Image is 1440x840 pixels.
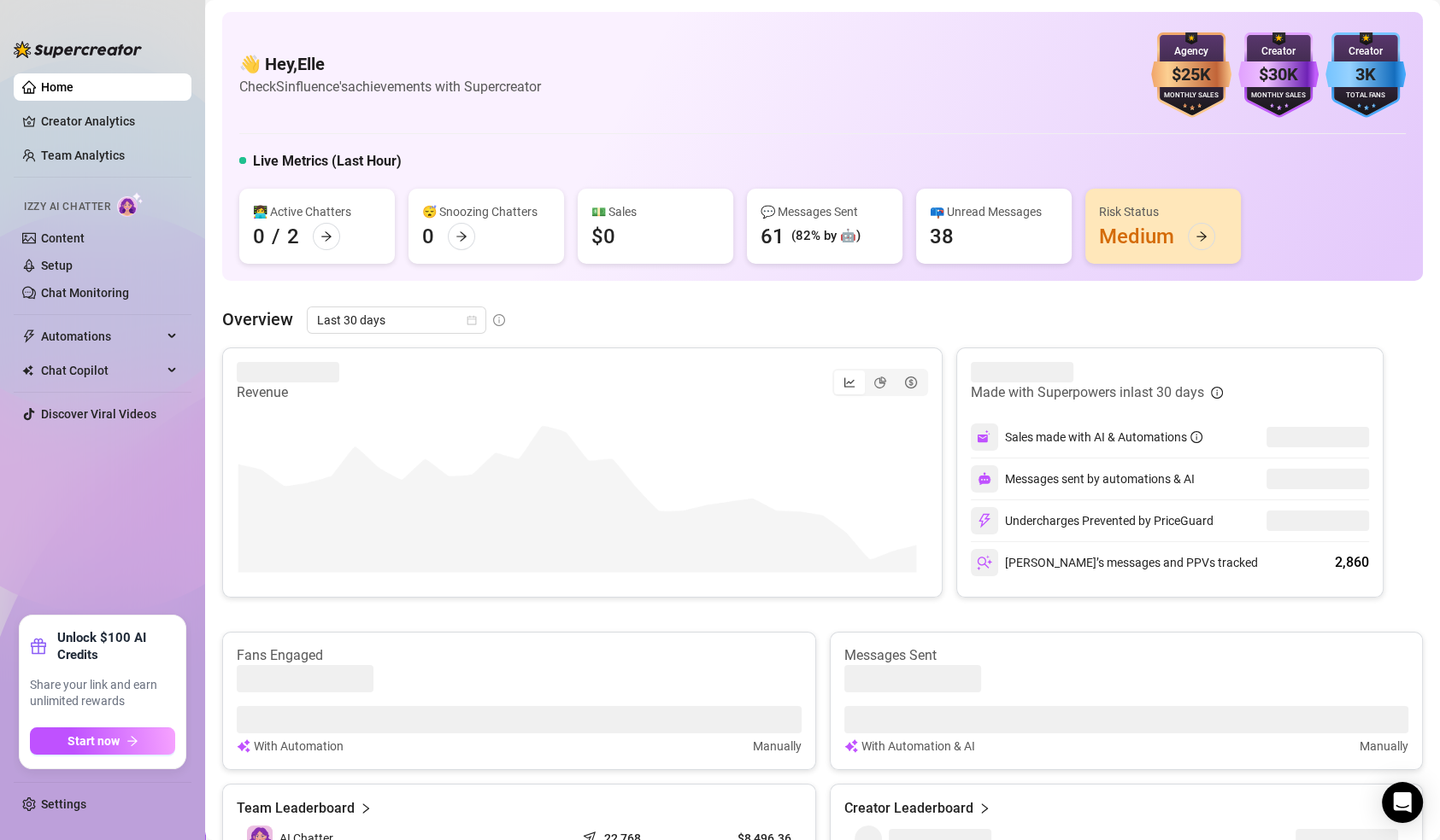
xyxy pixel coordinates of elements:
span: dollar-circle [905,376,917,388]
div: Undercharges Prevented by PriceGuard [971,507,1214,534]
div: Total Fans [1325,90,1406,102]
span: Chat Copilot [41,357,162,384]
img: Chat Copilot [22,365,33,376]
div: Creator [1325,44,1406,60]
div: Monthly Sales [1151,90,1231,102]
span: arrow-right [1196,230,1208,242]
img: svg%3e [978,472,991,486]
img: logo-BBDzfeDw.svg [14,41,142,58]
article: Creator Leaderboard [844,798,973,819]
div: 0 [422,223,434,250]
a: Team Analytics [41,149,125,162]
span: line-chart [843,376,855,388]
div: 61 [761,223,785,250]
article: Messages Sent [844,646,1409,665]
div: Risk Status [1099,202,1227,221]
a: Home [41,80,73,94]
article: Manually [753,737,802,755]
span: Automations [41,323,162,350]
article: Manually [1360,737,1408,755]
a: Discover Viral Videos [41,407,156,421]
a: Content [41,231,85,245]
img: bronze-badge-qSZam9Wu.svg [1151,32,1231,118]
article: With Automation & AI [861,737,975,755]
span: right [360,798,372,819]
img: blue-badge-DgoSNQY1.svg [1325,32,1406,118]
article: With Automation [254,737,344,755]
a: Chat Monitoring [41,286,129,300]
span: Start now [68,734,120,748]
div: $0 [591,223,615,250]
span: info-circle [1211,387,1223,399]
div: 👩‍💻 Active Chatters [253,202,381,221]
div: Messages sent by automations & AI [971,465,1195,493]
span: gift [30,638,47,655]
div: 2,860 [1335,552,1369,573]
div: 😴 Snoozing Chatters [422,202,550,221]
div: Creator [1238,44,1319,60]
img: svg%3e [977,555,992,570]
span: arrow-right [320,230,332,242]
div: 3K [1325,61,1406,88]
img: svg%3e [237,737,250,755]
div: Monthly Sales [1238,90,1319,102]
div: $25K [1151,61,1231,88]
article: Fans Engaged [237,646,802,665]
span: Izzy AI Chatter [24,199,110,215]
div: $30K [1238,61,1319,88]
span: arrow-right [126,735,138,747]
a: Creator Analytics [41,108,178,135]
div: 📪 Unread Messages [930,202,1058,221]
strong: Unlock $100 AI Credits [57,629,175,663]
span: info-circle [493,314,505,326]
div: (82% by 🤖) [791,226,861,247]
img: svg%3e [844,737,858,755]
img: svg%3e [977,513,992,528]
div: 💵 Sales [591,202,720,221]
a: Settings [41,797,86,811]
div: 38 [930,223,954,250]
article: Made with Superpowers in last 30 days [971,382,1204,403]
h5: Live Metrics (Last Hour) [253,151,402,172]
button: Start nowarrow-right [30,727,175,755]
span: calendar [467,315,477,325]
article: Check Sinfluence's achievements with Supercreator [239,76,541,97]
span: right [979,798,990,819]
a: Setup [41,259,73,272]
img: svg%3e [977,429,992,445]
span: Share your link and earn unlimited rewards [30,677,175,710]
article: Revenue [237,382,339,403]
div: Sales made with AI & Automations [1005,428,1202,446]
article: Team Leaderboard [237,798,355,819]
div: Open Intercom Messenger [1382,782,1423,823]
h4: 👋 Hey, Elle [239,52,541,76]
div: segmented control [832,369,928,396]
span: arrow-right [456,230,467,242]
span: pie-chart [874,376,886,388]
div: 💬 Messages Sent [761,202,889,221]
span: Last 30 days [317,307,476,333]
article: Overview [222,306,293,332]
div: Agency [1151,44,1231,60]
div: 2 [287,223,299,250]
div: 0 [253,223,265,250]
div: [PERSON_NAME]’s messages and PPVs tracked [971,549,1258,576]
span: info-circle [1190,431,1202,443]
img: purple-badge-B9DA21FR.svg [1238,32,1319,118]
img: AI Chatter [117,192,144,217]
span: thunderbolt [22,330,36,343]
